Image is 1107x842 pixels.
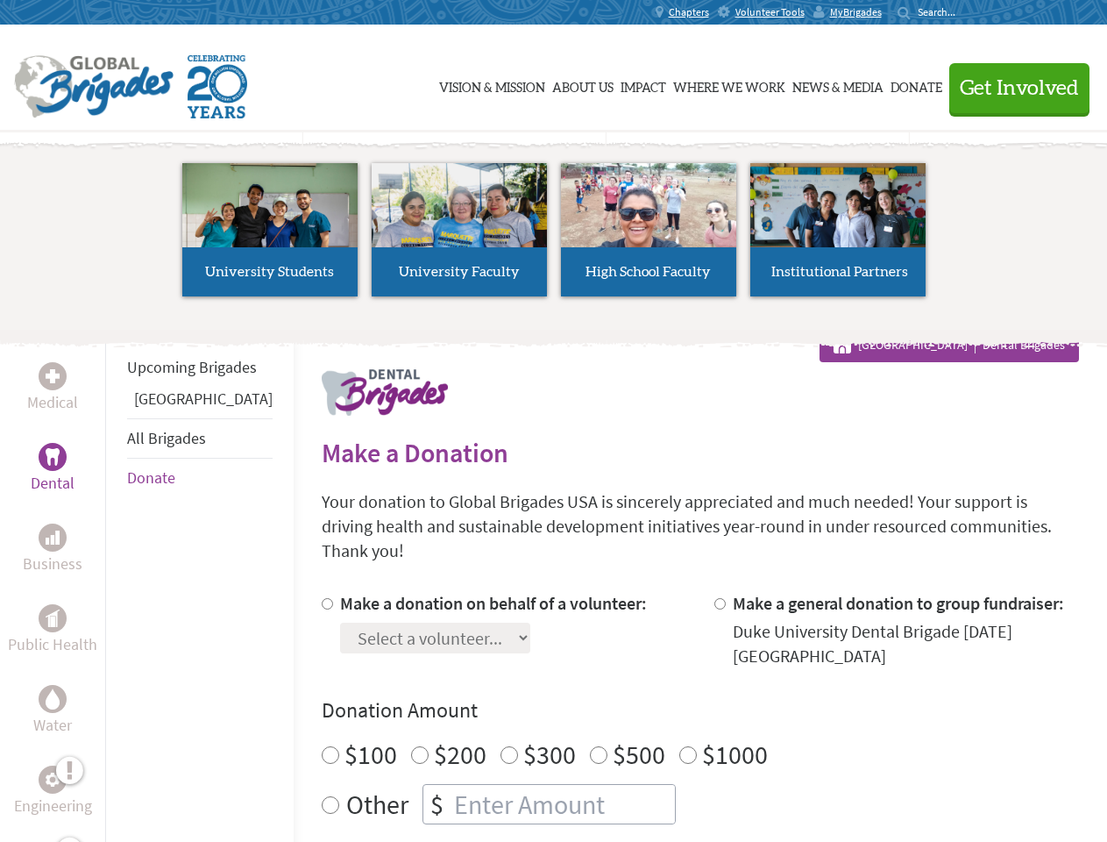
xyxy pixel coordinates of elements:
[14,55,174,118] img: Global Brigades Logo
[27,362,78,415] a: MedicalMedical
[771,265,908,279] span: Institutional Partners
[127,428,206,448] a: All Brigades
[891,41,942,129] a: Donate
[27,390,78,415] p: Medical
[134,389,273,409] a: [GEOGRAPHIC_DATA]
[46,448,60,465] img: Dental
[792,41,883,129] a: News & Media
[8,632,97,657] p: Public Health
[423,785,451,824] div: $
[39,362,67,390] div: Medical
[127,459,273,497] li: Donate
[33,713,72,738] p: Water
[31,471,75,496] p: Dental
[561,163,736,248] img: menu_brigades_submenu_3.jpg
[31,443,75,496] a: DentalDental
[14,794,92,818] p: Engineering
[750,163,926,280] img: menu_brigades_submenu_4.jpg
[39,524,67,552] div: Business
[39,604,67,632] div: Public Health
[669,5,709,19] span: Chapters
[561,163,736,296] a: High School Faculty
[949,63,1089,113] button: Get Involved
[127,357,257,377] a: Upcoming Brigades
[613,738,665,771] label: $500
[621,41,666,129] a: Impact
[46,369,60,383] img: Medical
[552,41,614,129] a: About Us
[127,387,273,418] li: Panama
[127,348,273,387] li: Upcoming Brigades
[39,443,67,471] div: Dental
[182,163,358,296] a: University Students
[14,766,92,818] a: EngineeringEngineering
[322,489,1079,563] p: Your donation to Global Brigades USA is sincerely appreciated and much needed! Your support is dr...
[750,163,926,296] a: Institutional Partners
[344,738,397,771] label: $100
[439,41,545,129] a: Vision & Mission
[372,163,547,281] img: menu_brigades_submenu_2.jpg
[340,592,647,614] label: Make a donation on behalf of a volunteer:
[127,418,273,459] li: All Brigades
[322,696,1079,724] h4: Donation Amount
[585,265,711,279] span: High School Faculty
[372,163,547,296] a: University Faculty
[182,163,358,280] img: menu_brigades_submenu_1.jpg
[830,5,882,19] span: MyBrigades
[735,5,805,19] span: Volunteer Tools
[46,610,60,627] img: Public Health
[322,437,1079,468] h2: Make a Donation
[127,467,175,488] a: Donate
[918,5,968,18] input: Search...
[451,785,675,824] input: Enter Amount
[23,524,82,576] a: BusinessBusiness
[399,265,520,279] span: University Faculty
[673,41,785,129] a: Where We Work
[960,78,1079,99] span: Get Involved
[346,784,408,824] label: Other
[33,685,72,738] a: WaterWater
[322,369,448,416] img: logo-dental.png
[46,689,60,709] img: Water
[8,604,97,657] a: Public HealthPublic Health
[46,531,60,545] img: Business
[523,738,576,771] label: $300
[39,685,67,713] div: Water
[434,738,486,771] label: $200
[188,55,247,118] img: Global Brigades Celebrating 20 Years
[733,592,1064,614] label: Make a general donation to group fundraiser:
[702,738,768,771] label: $1000
[39,766,67,794] div: Engineering
[205,265,334,279] span: University Students
[733,619,1079,668] div: Duke University Dental Brigade [DATE] [GEOGRAPHIC_DATA]
[46,773,60,787] img: Engineering
[23,552,82,576] p: Business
